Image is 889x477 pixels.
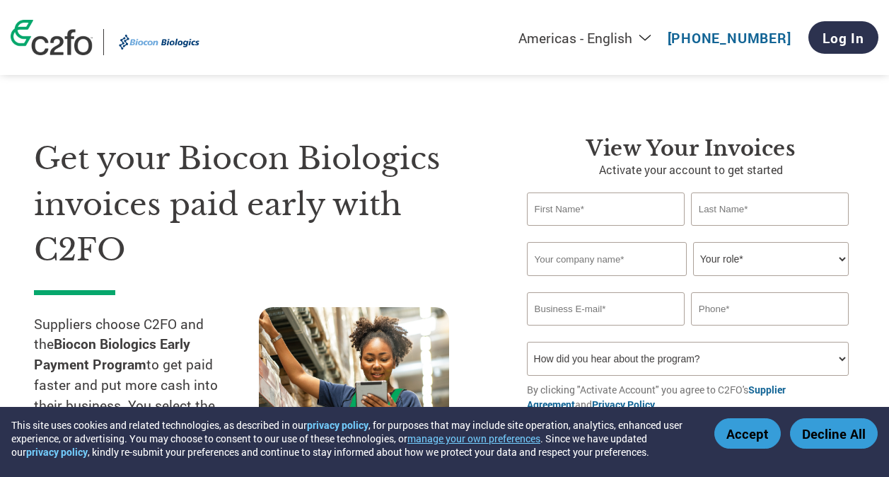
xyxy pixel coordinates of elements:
p: By clicking "Activate Account" you agree to C2FO's and [527,382,855,412]
button: manage your own preferences [407,432,540,445]
input: Last Name* [691,192,849,226]
img: supply chain worker [259,307,449,447]
a: privacy policy [26,445,88,459]
input: First Name* [527,192,685,226]
input: Your company name* [527,242,687,276]
div: Inavlid Phone Number [691,327,849,336]
p: Activate your account to get started [527,161,855,178]
input: Invalid Email format [527,292,685,326]
a: Privacy Policy [592,398,655,411]
div: Invalid last name or last name is too long [691,227,849,236]
h3: View Your Invoices [527,136,855,161]
select: Title/Role [693,242,849,276]
div: Invalid company name or company name is too long [527,277,849,287]
a: Supplier Agreement [527,383,786,411]
strong: Biocon Biologics Early Payment Program [34,335,190,373]
button: Decline All [790,418,878,449]
div: This site uses cookies and related technologies, as described in our , for purposes that may incl... [11,418,694,459]
div: Inavlid Email Address [527,327,685,336]
p: Suppliers choose C2FO and the to get paid faster and put more cash into their business. You selec... [34,314,259,457]
div: Invalid first name or first name is too long [527,227,685,236]
a: privacy policy [307,418,368,432]
img: c2fo logo [11,20,93,55]
a: Log In [808,21,878,54]
button: Accept [714,418,781,449]
img: Biocon Biologics [115,29,204,55]
input: Phone* [691,292,849,326]
h1: Get your Biocon Biologics invoices paid early with C2FO [34,136,484,273]
a: [PHONE_NUMBER] [668,29,791,47]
